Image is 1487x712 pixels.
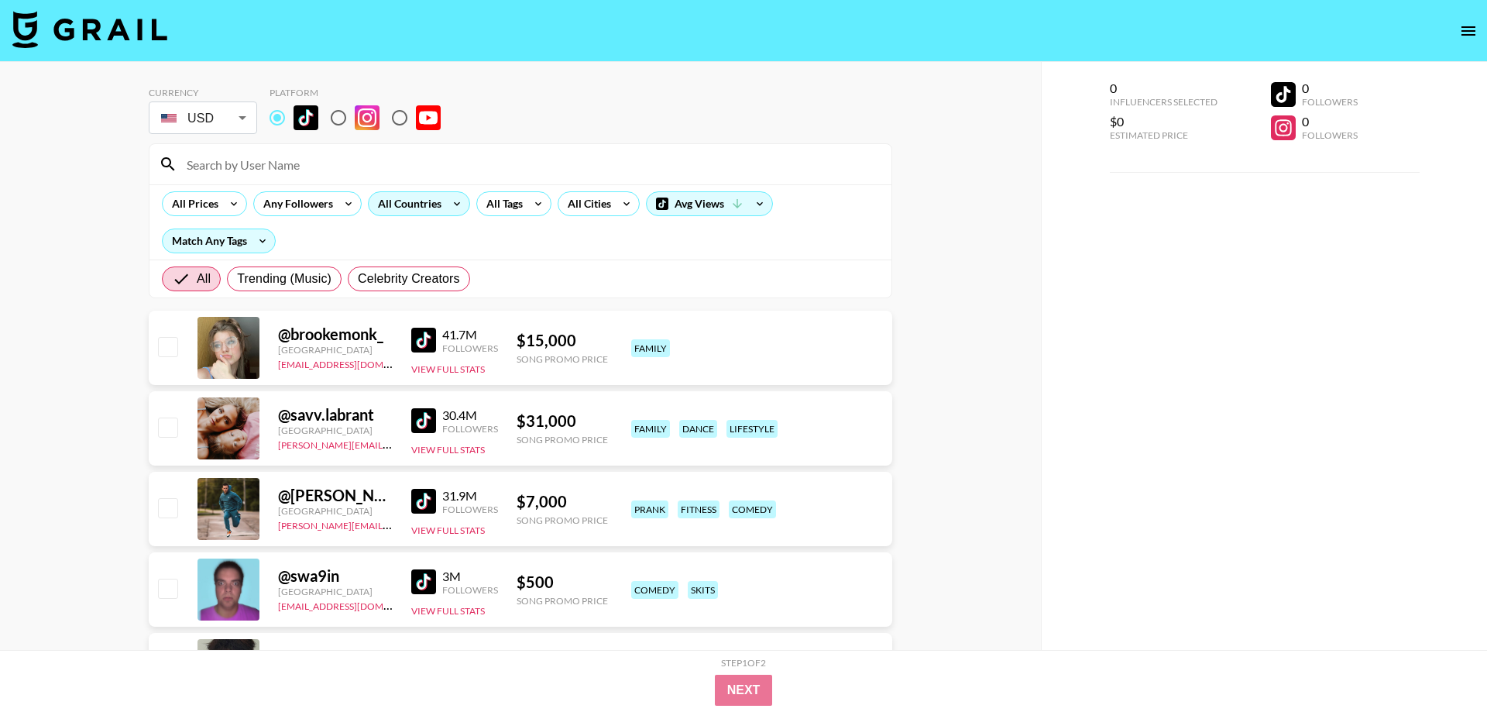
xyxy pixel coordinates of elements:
[358,270,460,288] span: Celebrity Creators
[558,192,614,215] div: All Cities
[278,405,393,425] div: @ savv.labrant
[294,105,318,130] img: TikTok
[278,647,393,666] div: @ carlhoos_
[197,270,211,288] span: All
[237,270,331,288] span: Trending (Music)
[721,657,766,669] div: Step 1 of 2
[177,152,882,177] input: Search by User Name
[517,411,608,431] div: $ 31,000
[278,325,393,344] div: @ brookemonk_
[1302,81,1358,96] div: 0
[149,87,257,98] div: Currency
[369,192,445,215] div: All Countries
[278,517,507,531] a: [PERSON_NAME][EMAIL_ADDRESS][DOMAIN_NAME]
[278,597,434,612] a: [EMAIL_ADDRESS][DOMAIN_NAME]
[278,505,393,517] div: [GEOGRAPHIC_DATA]
[411,444,485,456] button: View Full Stats
[163,192,222,215] div: All Prices
[411,489,436,514] img: TikTok
[729,500,776,518] div: comedy
[726,420,778,438] div: lifestyle
[442,423,498,435] div: Followers
[278,586,393,597] div: [GEOGRAPHIC_DATA]
[442,504,498,515] div: Followers
[631,500,668,518] div: prank
[1110,81,1217,96] div: 0
[517,514,608,526] div: Song Promo Price
[1302,96,1358,108] div: Followers
[442,569,498,584] div: 3M
[477,192,526,215] div: All Tags
[442,584,498,596] div: Followers
[411,569,436,594] img: TikTok
[278,566,393,586] div: @ swa9in
[715,675,773,706] button: Next
[679,420,717,438] div: dance
[163,229,275,253] div: Match Any Tags
[411,525,485,536] button: View Full Stats
[688,581,718,599] div: skits
[411,605,485,617] button: View Full Stats
[678,500,719,518] div: fitness
[1302,114,1358,129] div: 0
[442,342,498,354] div: Followers
[1110,96,1217,108] div: Influencers Selected
[278,486,393,505] div: @ [PERSON_NAME].[PERSON_NAME]
[1410,635,1468,693] iframe: Drift Widget Chat Controller
[631,420,670,438] div: family
[517,353,608,365] div: Song Promo Price
[355,105,379,130] img: Instagram
[1110,129,1217,141] div: Estimated Price
[442,649,498,665] div: 17.2M
[152,105,254,132] div: USD
[278,344,393,356] div: [GEOGRAPHIC_DATA]
[254,192,336,215] div: Any Followers
[411,408,436,433] img: TikTok
[1110,114,1217,129] div: $0
[1453,15,1484,46] button: open drawer
[517,595,608,607] div: Song Promo Price
[442,408,498,423] div: 30.4M
[517,492,608,511] div: $ 7,000
[631,581,678,599] div: comedy
[270,87,453,98] div: Platform
[278,356,434,370] a: [EMAIL_ADDRESS][DOMAIN_NAME]
[416,105,441,130] img: YouTube
[442,488,498,504] div: 31.9M
[517,434,608,445] div: Song Promo Price
[647,192,772,215] div: Avg Views
[442,327,498,342] div: 41.7M
[517,573,608,592] div: $ 500
[12,11,167,48] img: Grail Talent
[517,331,608,350] div: $ 15,000
[411,328,436,353] img: TikTok
[278,425,393,436] div: [GEOGRAPHIC_DATA]
[278,436,507,451] a: [PERSON_NAME][EMAIL_ADDRESS][DOMAIN_NAME]
[1302,129,1358,141] div: Followers
[411,363,485,375] button: View Full Stats
[631,339,670,357] div: family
